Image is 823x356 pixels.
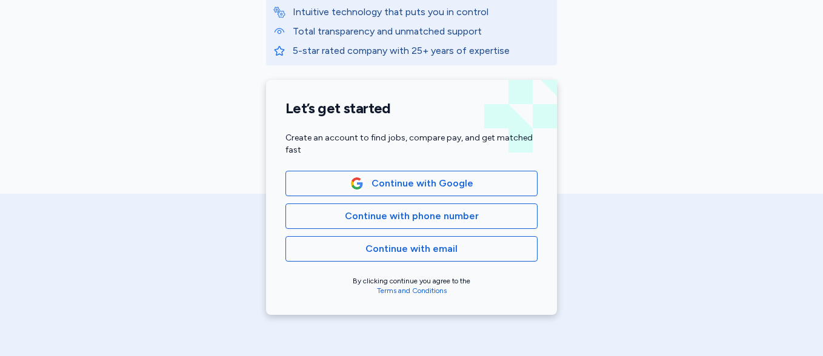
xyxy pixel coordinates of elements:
[285,99,538,117] h1: Let’s get started
[350,177,364,190] img: Google Logo
[285,132,538,156] div: Create an account to find jobs, compare pay, and get matched fast
[345,209,479,223] span: Continue with phone number
[285,276,538,295] div: By clicking continue you agree to the
[372,176,473,191] span: Continue with Google
[377,286,447,295] a: Terms and Conditions
[293,24,550,39] p: Total transparency and unmatched support
[285,171,538,196] button: Google LogoContinue with Google
[285,203,538,229] button: Continue with phone number
[293,44,550,58] p: 5-star rated company with 25+ years of expertise
[285,236,538,262] button: Continue with email
[293,5,550,19] p: Intuitive technology that puts you in control
[365,242,458,256] span: Continue with email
